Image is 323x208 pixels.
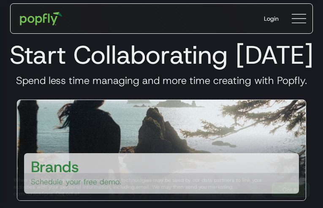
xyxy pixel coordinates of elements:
a: Got It! [272,183,309,197]
a: Login [257,8,285,30]
h3: Brands [31,157,79,177]
h1: Start Collaborating [DATE] [7,40,316,70]
a: home [14,6,68,31]
h3: Spend less time managing and more time creating with Popfly. [7,74,316,87]
div: Login [264,14,279,23]
div: When you visit or log in, cookies and similar technologies may be used by our data partners to li... [14,177,265,197]
a: here [79,190,90,197]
